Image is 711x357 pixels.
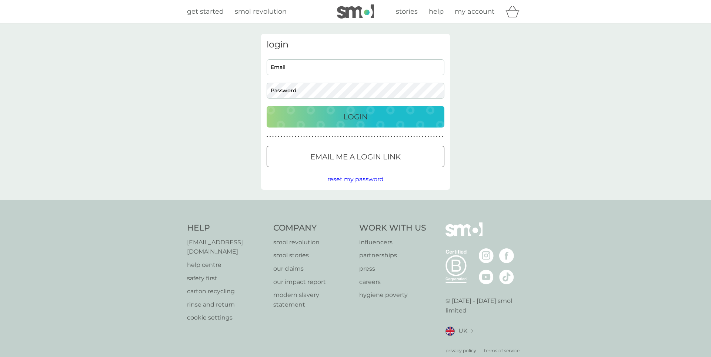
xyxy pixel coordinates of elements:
p: ● [343,135,344,139]
span: get started [187,7,224,16]
p: ● [323,135,325,139]
img: visit the smol Youtube page [479,270,494,284]
p: modern slavery statement [273,290,352,309]
a: cookie settings [187,313,266,323]
p: ● [365,135,367,139]
h4: Help [187,222,266,234]
img: smol [337,4,374,19]
p: ● [408,135,409,139]
p: ● [281,135,282,139]
span: smol revolution [235,7,287,16]
a: influencers [359,238,426,247]
p: ● [425,135,426,139]
p: ● [402,135,404,139]
p: ● [436,135,438,139]
p: ● [430,135,432,139]
p: ● [270,135,271,139]
p: ● [346,135,347,139]
span: my account [455,7,494,16]
p: ● [380,135,381,139]
p: ● [428,135,429,139]
p: ● [416,135,418,139]
p: terms of service [484,347,520,354]
a: my account [455,6,494,17]
a: smol revolution [235,6,287,17]
p: ● [414,135,415,139]
a: stories [396,6,418,17]
p: ● [439,135,440,139]
img: visit the smol Instagram page [479,248,494,263]
p: ● [315,135,316,139]
a: smol stories [273,251,352,260]
p: ● [405,135,407,139]
p: Email me a login link [310,151,401,163]
h4: Company [273,222,352,234]
p: ● [368,135,370,139]
p: ● [329,135,330,139]
p: ● [306,135,308,139]
p: our impact report [273,277,352,287]
p: ● [419,135,421,139]
p: ● [422,135,423,139]
h3: login [267,39,444,50]
a: press [359,264,426,274]
a: partnerships [359,251,426,260]
p: ● [340,135,341,139]
p: ● [292,135,294,139]
p: ● [298,135,299,139]
p: hygiene poverty [359,290,426,300]
p: ● [354,135,355,139]
p: ● [388,135,390,139]
p: ● [442,135,443,139]
p: ● [267,135,268,139]
p: ● [284,135,285,139]
p: ● [334,135,336,139]
p: ● [309,135,310,139]
p: ● [360,135,361,139]
p: ● [312,135,313,139]
p: ● [351,135,353,139]
p: ● [289,135,291,139]
p: ● [391,135,393,139]
p: © [DATE] - [DATE] smol limited [445,296,524,315]
p: ● [371,135,373,139]
a: smol revolution [273,238,352,247]
button: reset my password [327,175,384,184]
h4: Work With Us [359,222,426,234]
p: ● [377,135,378,139]
a: privacy policy [445,347,476,354]
span: reset my password [327,176,384,183]
p: ● [348,135,350,139]
p: Login [343,111,368,123]
p: ● [275,135,277,139]
span: UK [458,326,467,336]
p: ● [278,135,280,139]
img: smol [445,222,483,248]
a: carton recycling [187,287,266,296]
a: help [429,6,444,17]
p: ● [357,135,358,139]
span: stories [396,7,418,16]
p: ● [272,135,274,139]
a: our claims [273,264,352,274]
a: safety first [187,274,266,283]
a: rinse and return [187,300,266,310]
p: ● [301,135,302,139]
p: ● [337,135,339,139]
a: help centre [187,260,266,270]
p: ● [363,135,364,139]
p: ● [303,135,305,139]
a: [EMAIL_ADDRESS][DOMAIN_NAME] [187,238,266,257]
